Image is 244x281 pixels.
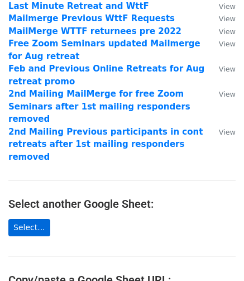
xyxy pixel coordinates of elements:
small: View [219,2,236,11]
small: View [219,90,236,98]
small: View [219,27,236,36]
a: Mailmerge Previous WttF Requests [8,13,175,23]
h4: Select another Google Sheet: [8,197,236,211]
a: View [208,26,236,36]
small: View [219,40,236,48]
a: 2nd Mailing Previous participants in cont retreats after 1st mailing responders removed [8,127,203,162]
a: Feb and Previous Online Retreats for Aug retreat promo [8,64,204,87]
small: View [219,65,236,73]
a: View [208,39,236,49]
a: MailMerge WTTF returnees pre 2022 [8,26,181,36]
a: View [208,13,236,23]
small: View [219,15,236,23]
a: View [208,127,236,137]
a: 2nd Mailing MailMerge for free Zoom Seminars after 1st mailing responders removed [8,89,190,124]
a: Select... [8,219,50,236]
a: View [208,1,236,11]
a: View [208,89,236,99]
iframe: Chat Widget [188,227,244,281]
small: View [219,128,236,136]
a: Last Minute Retreat and WttF [8,1,149,11]
a: View [208,64,236,74]
a: Free Zoom Seminars updated Mailmerge for Aug retreat [8,39,200,61]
